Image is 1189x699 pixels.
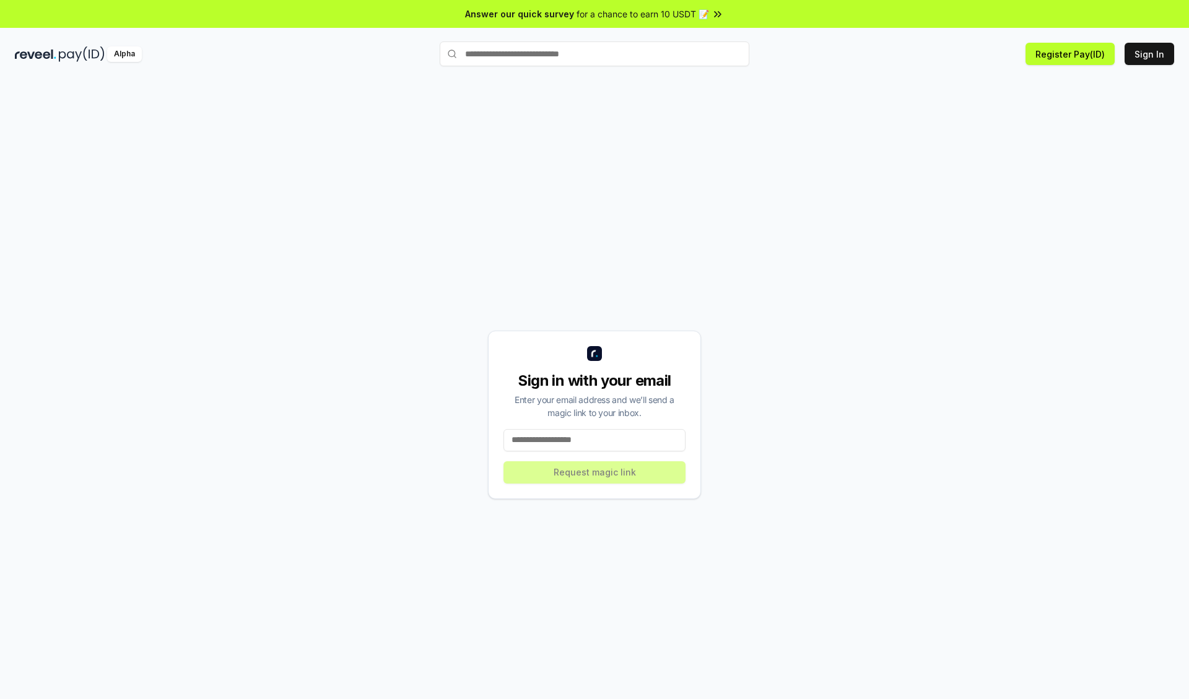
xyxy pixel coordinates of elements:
img: pay_id [59,46,105,62]
span: Answer our quick survey [465,7,574,20]
div: Sign in with your email [503,371,686,391]
img: reveel_dark [15,46,56,62]
img: logo_small [587,346,602,361]
div: Alpha [107,46,142,62]
button: Register Pay(ID) [1026,43,1115,65]
button: Sign In [1125,43,1174,65]
span: for a chance to earn 10 USDT 📝 [577,7,709,20]
div: Enter your email address and we’ll send a magic link to your inbox. [503,393,686,419]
